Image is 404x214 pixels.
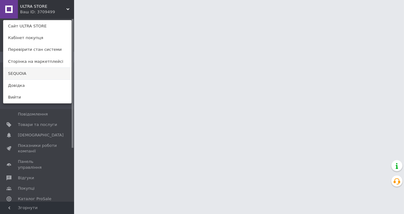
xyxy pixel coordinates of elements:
[3,80,71,91] a: Довідка
[3,91,71,103] a: Вийти
[18,175,34,181] span: Відгуки
[3,44,71,55] a: Перевірити стан системи
[3,56,71,67] a: Сторінка на маркетплейсі
[20,4,66,9] span: ULTRA STORE
[3,20,71,32] a: Сайт ULTRA STORE
[3,68,71,79] a: SEQUOIA
[18,111,48,117] span: Повідомлення
[3,32,71,44] a: Кабінет покупця
[18,132,64,138] span: [DEMOGRAPHIC_DATA]
[18,159,57,170] span: Панель управління
[18,143,57,154] span: Показники роботи компанії
[18,186,35,191] span: Покупці
[20,9,46,15] div: Ваш ID: 3709499
[18,196,51,202] span: Каталог ProSale
[18,122,57,127] span: Товари та послуги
